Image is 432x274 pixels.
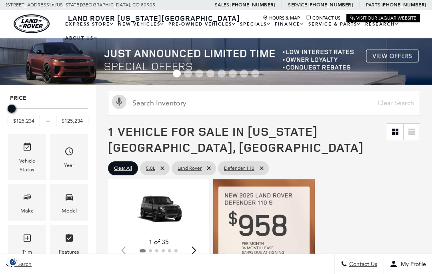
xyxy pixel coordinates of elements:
[382,2,426,8] a: [PHONE_NUMBER]
[64,145,74,161] span: Year
[384,254,432,274] button: Open user profile menu
[62,206,77,215] div: Model
[215,2,229,8] span: Sales
[8,184,46,221] div: MakeMake
[263,16,300,21] a: Hours & Map
[6,2,155,8] a: [STREET_ADDRESS] • [US_STATE][GEOGRAPHIC_DATA], CO 80905
[251,69,259,77] span: Go to slide 8
[63,13,245,23] a: Land Rover [US_STATE][GEOGRAPHIC_DATA]
[50,225,88,262] div: FeaturesFeatures
[22,248,32,256] div: Trim
[64,231,74,248] span: Features
[166,17,238,31] a: Pre-Owned Vehicles
[8,225,46,262] div: TrimTrim
[22,190,32,206] span: Make
[218,69,226,77] span: Go to slide 5
[347,261,377,268] span: Contact Us
[63,31,100,45] a: About Us
[229,69,237,77] span: Go to slide 6
[8,134,46,180] div: VehicleVehicle Status
[4,258,22,266] img: Opt-Out Icon
[4,258,22,266] section: Click to Open Cookie Consent Modal
[10,95,86,102] h5: Price
[224,163,254,173] span: Defender 110
[195,69,203,77] span: Go to slide 3
[306,17,363,31] a: Service & Parts
[288,2,307,8] span: Service
[63,17,420,45] nav: Main Navigation
[146,163,155,173] span: 5.0L
[398,261,426,268] span: My Profile
[306,16,340,21] a: Contact Us
[22,140,32,157] span: Vehicle
[114,185,203,235] div: 1 / 2
[108,123,364,155] span: 1 Vehicle for Sale in [US_STATE][GEOGRAPHIC_DATA], [GEOGRAPHIC_DATA]
[114,238,203,246] div: 1 of 35
[20,206,34,215] div: Make
[114,163,132,173] span: Clear All
[8,116,40,126] input: Minimum
[188,241,199,259] div: Next slide
[238,17,273,31] a: Specials
[8,102,88,126] div: Price
[350,16,416,21] a: Visit Our Jaguar Website
[206,69,214,77] span: Go to slide 4
[50,134,88,180] div: YearYear
[363,17,401,31] a: Research
[173,69,181,77] span: Go to slide 1
[116,17,166,31] a: New Vehicles
[50,184,88,221] div: ModelModel
[240,69,248,77] span: Go to slide 7
[64,190,74,206] span: Model
[273,17,306,31] a: Finance
[14,14,50,33] a: land-rover
[56,116,88,126] input: Maximum
[178,163,202,173] span: Land Rover
[8,105,16,113] div: Maximum Price
[59,248,79,256] div: Features
[230,2,275,8] a: [PHONE_NUMBER]
[64,161,74,170] div: Year
[112,95,126,109] svg: Click to toggle on voice search
[14,14,50,33] img: Land Rover
[366,2,380,8] span: Parts
[108,91,420,115] input: Search Inventory
[14,157,40,174] div: Vehicle Status
[22,231,32,248] span: Trim
[63,17,116,31] a: EXPRESS STORE
[114,185,203,235] img: 2025 LAND ROVER Defender 110 V8 1
[184,69,192,77] span: Go to slide 2
[308,2,353,8] a: [PHONE_NUMBER]
[68,13,240,23] span: Land Rover [US_STATE][GEOGRAPHIC_DATA]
